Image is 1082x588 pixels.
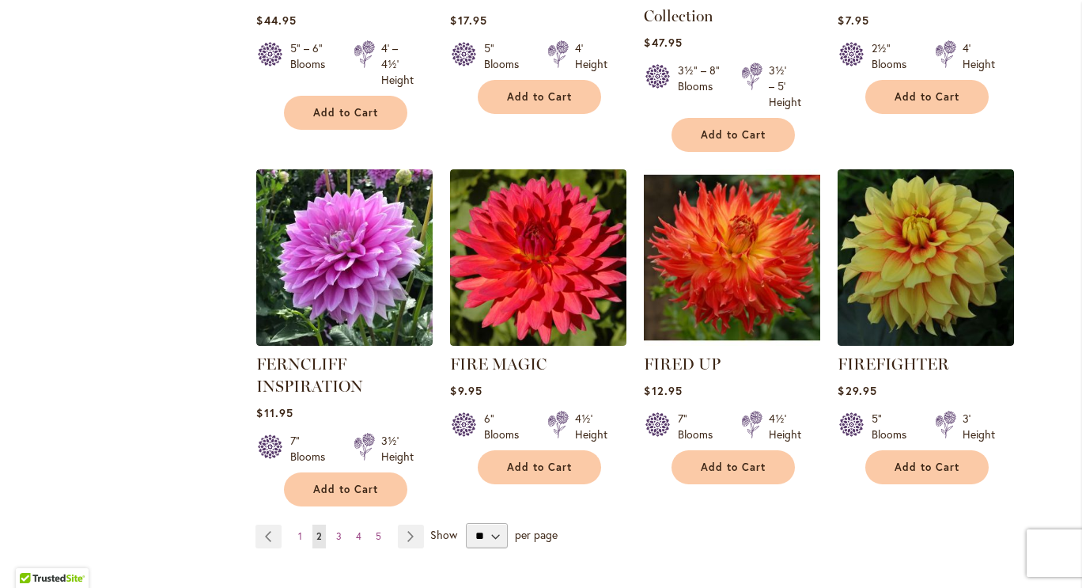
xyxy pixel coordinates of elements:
[838,169,1014,346] img: FIREFIGHTER
[450,13,486,28] span: $17.95
[963,411,995,442] div: 3' Height
[895,90,959,104] span: Add to Cart
[313,483,378,496] span: Add to Cart
[372,525,385,548] a: 5
[294,525,306,548] a: 1
[332,525,346,548] a: 3
[356,530,361,542] span: 4
[256,355,363,396] a: FERNCLIFF INSPIRATION
[838,355,949,374] a: FIREFIGHTER
[290,40,335,88] div: 5" – 6" Blooms
[290,433,335,465] div: 7" Blooms
[284,472,407,506] button: Add to Cart
[865,80,989,114] button: Add to Cart
[644,334,820,349] a: FIRED UP
[872,40,916,72] div: 2½" Blooms
[701,461,766,474] span: Add to Cart
[284,96,407,130] button: Add to Cart
[678,411,722,442] div: 7" Blooms
[769,63,801,110] div: 3½' – 5' Height
[256,334,433,349] a: Ferncliff Inspiration
[256,169,433,346] img: Ferncliff Inspiration
[838,334,1014,349] a: FIREFIGHTER
[644,35,682,50] span: $47.95
[672,118,795,152] button: Add to Cart
[644,169,820,346] img: FIRED UP
[872,411,916,442] div: 5" Blooms
[450,355,547,374] a: FIRE MAGIC
[678,63,722,110] div: 3½" – 8" Blooms
[575,411,607,442] div: 4½' Height
[450,169,626,346] img: FIRE MAGIC
[336,530,342,542] span: 3
[298,530,302,542] span: 1
[838,13,868,28] span: $7.95
[478,80,601,114] button: Add to Cart
[12,532,56,576] iframe: Launch Accessibility Center
[256,405,293,420] span: $11.95
[507,461,572,474] span: Add to Cart
[256,13,296,28] span: $44.95
[838,383,876,398] span: $29.95
[450,334,626,349] a: FIRE MAGIC
[484,40,528,72] div: 5" Blooms
[701,128,766,142] span: Add to Cart
[381,433,414,465] div: 3½' Height
[575,40,607,72] div: 4' Height
[672,450,795,484] button: Add to Cart
[376,530,381,542] span: 5
[352,525,365,548] a: 4
[430,527,457,542] span: Show
[769,411,801,442] div: 4½' Height
[644,383,682,398] span: $12.95
[507,90,572,104] span: Add to Cart
[895,461,959,474] span: Add to Cart
[865,450,989,484] button: Add to Cart
[313,106,378,119] span: Add to Cart
[316,530,322,542] span: 2
[484,411,528,442] div: 6" Blooms
[381,40,414,88] div: 4' – 4½' Height
[450,383,482,398] span: $9.95
[963,40,995,72] div: 4' Height
[515,527,558,542] span: per page
[644,355,721,374] a: FIRED UP
[478,450,601,484] button: Add to Cart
